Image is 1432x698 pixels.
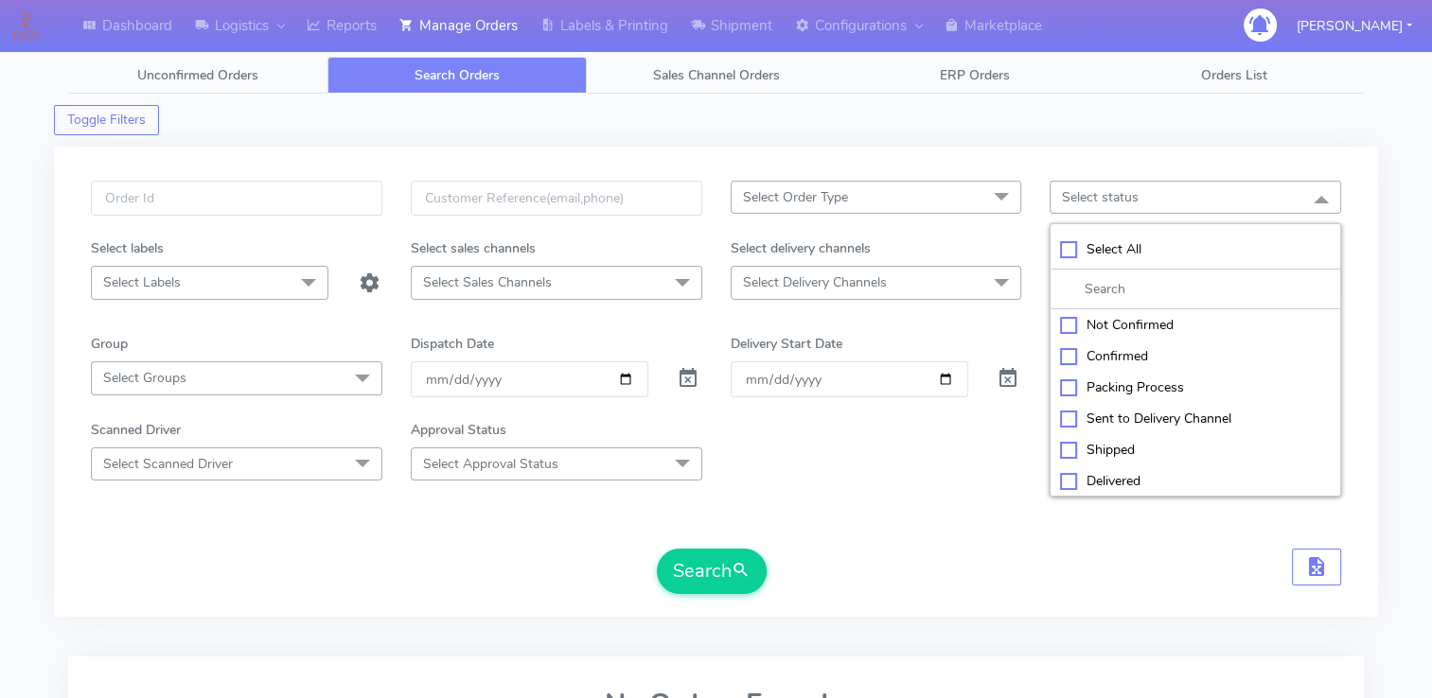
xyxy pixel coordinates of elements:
div: Confirmed [1060,346,1331,366]
button: Search [657,549,767,594]
span: ERP Orders [940,66,1010,84]
label: Select delivery channels [731,238,871,258]
button: [PERSON_NAME] [1282,7,1426,45]
div: Packing Process [1060,377,1331,397]
label: Dispatch Date [411,334,494,354]
span: Orders List [1201,66,1267,84]
span: Select Scanned Driver [103,455,233,473]
span: Select Delivery Channels [743,273,887,291]
label: Group [91,334,128,354]
span: Select status [1062,188,1139,206]
div: Delivered [1060,471,1331,491]
label: Select sales channels [411,238,536,258]
label: Select labels [91,238,164,258]
div: Not Confirmed [1060,315,1331,335]
span: Sales Channel Orders [652,66,779,84]
ul: Tabs [68,57,1364,94]
input: multiselect-search [1060,279,1331,299]
span: Search Orders [415,66,500,84]
input: Order Id [91,181,382,216]
label: Approval Status [411,420,506,440]
span: Select Labels [103,273,181,291]
span: Select Order Type [743,188,848,206]
div: Shipped [1060,440,1331,460]
span: Select Groups [103,369,186,387]
span: Unconfirmed Orders [137,66,258,84]
input: Customer Reference(email,phone) [411,181,702,216]
button: Toggle Filters [54,105,159,135]
label: Scanned Driver [91,420,181,440]
div: Select All [1060,239,1331,259]
span: Select Sales Channels [423,273,552,291]
div: Sent to Delivery Channel [1060,409,1331,428]
span: Select Approval Status [423,455,558,473]
label: Delivery Start Date [731,334,842,354]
